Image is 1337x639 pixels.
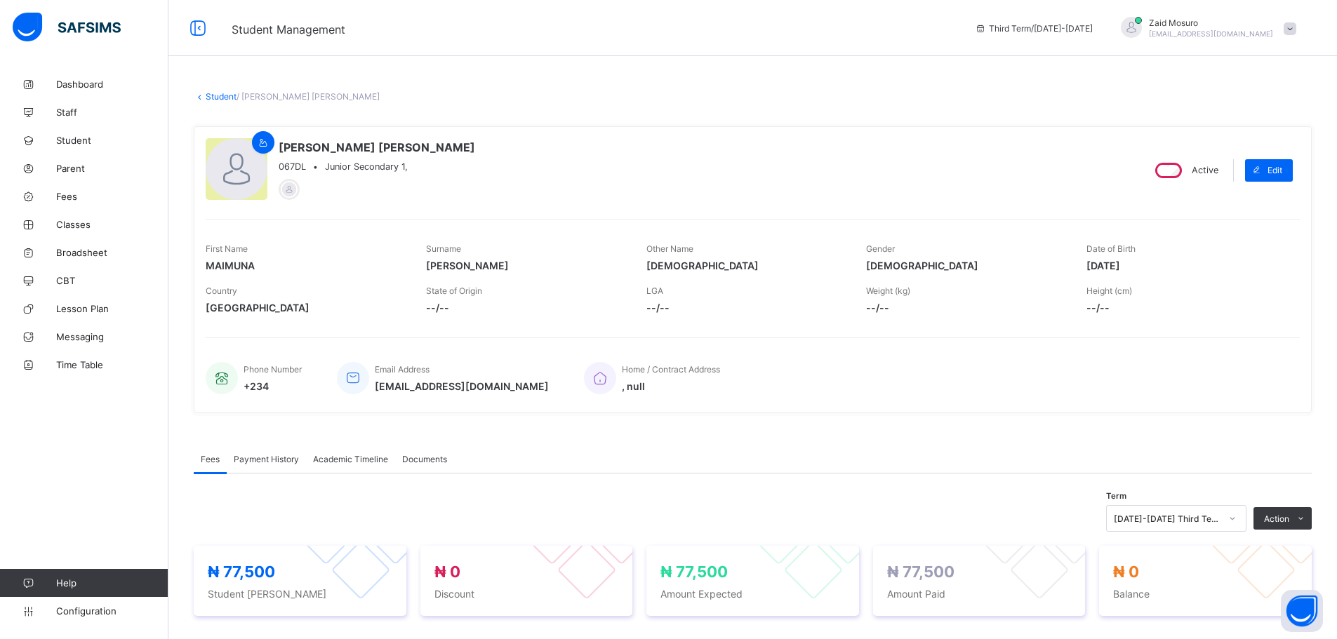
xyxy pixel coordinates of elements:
img: safsims [13,13,121,42]
span: Amount Paid [887,588,1072,600]
span: Edit [1268,165,1282,175]
span: Parent [56,163,168,174]
span: ₦ 77,500 [887,563,954,581]
span: ₦ 77,500 [208,563,275,581]
span: Broadsheet [56,247,168,258]
span: ₦ 0 [434,563,460,581]
span: Email Address [375,364,430,375]
span: Date of Birth [1086,243,1136,254]
span: Student [PERSON_NAME] [208,588,392,600]
span: --/-- [646,302,846,314]
span: Documents [402,454,447,464]
div: ZaidMosuro [1107,17,1303,40]
span: [DATE] [1086,260,1286,271]
span: Weight (kg) [866,285,910,296]
span: [GEOGRAPHIC_DATA] [206,302,405,314]
span: Lesson Plan [56,303,168,314]
span: --/-- [1086,302,1286,314]
span: Help [56,577,168,588]
span: First Name [206,243,248,254]
span: Student Management [232,22,345,36]
span: Configuration [56,605,168,617]
span: [PERSON_NAME] [PERSON_NAME] [279,140,475,154]
span: State of Origin [426,285,482,296]
span: Dashboard [56,79,168,90]
span: Student [56,135,168,146]
span: Surname [426,243,461,254]
div: • [279,161,475,172]
span: Other Name [646,243,693,254]
span: Zaid Mosuro [1149,18,1273,28]
button: Open asap [1281,590,1323,632]
div: [DATE]-[DATE] Third Term [1114,513,1220,524]
span: Classes [56,219,168,230]
span: LGA [646,285,663,296]
span: session/term information [975,23,1093,34]
span: Staff [56,107,168,118]
a: Student [206,91,237,102]
span: Amount Expected [660,588,845,600]
span: Fees [56,191,168,202]
span: CBT [56,275,168,286]
span: MAIMUNA [206,260,405,271]
span: Discount [434,588,619,600]
span: Term [1106,491,1126,501]
span: [PERSON_NAME] [426,260,625,271]
span: Payment History [234,454,299,464]
span: --/-- [866,302,1065,314]
span: , null [622,380,720,392]
span: / [PERSON_NAME] [PERSON_NAME] [237,91,380,102]
span: Messaging [56,331,168,342]
span: Gender [866,243,895,254]
span: Action [1264,513,1289,524]
span: --/-- [426,302,625,314]
span: Junior Secondary 1, [325,161,408,172]
span: 067DL [279,161,306,172]
span: [EMAIL_ADDRESS][DOMAIN_NAME] [375,380,549,392]
span: ₦ 0 [1113,563,1139,581]
span: Height (cm) [1086,285,1132,296]
span: [DEMOGRAPHIC_DATA] [866,260,1065,271]
span: [EMAIL_ADDRESS][DOMAIN_NAME] [1149,29,1273,38]
span: Country [206,285,237,296]
span: Fees [201,454,220,464]
span: Balance [1113,588,1298,600]
span: ₦ 77,500 [660,563,728,581]
span: [DEMOGRAPHIC_DATA] [646,260,846,271]
span: Academic Timeline [313,454,388,464]
span: Phone Number [244,364,302,375]
span: Home / Contract Address [622,364,720,375]
span: Active [1192,165,1218,175]
span: +234 [244,380,302,392]
span: Time Table [56,359,168,370]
